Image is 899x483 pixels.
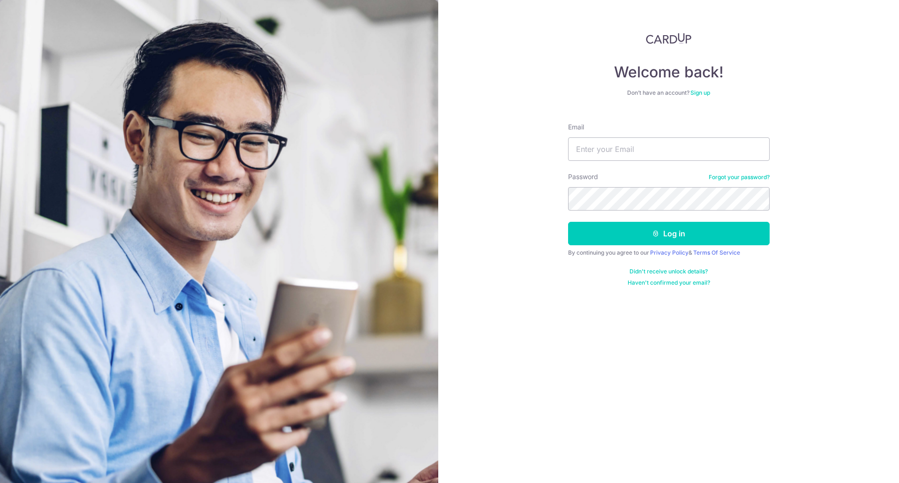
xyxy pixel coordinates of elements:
a: Forgot your password? [709,174,770,181]
div: By continuing you agree to our & [568,249,770,257]
h4: Welcome back! [568,63,770,82]
img: CardUp Logo [646,33,692,44]
input: Enter your Email [568,137,770,161]
label: Email [568,122,584,132]
div: Don’t have an account? [568,89,770,97]
a: Terms Of Service [693,249,740,256]
button: Log in [568,222,770,245]
label: Password [568,172,598,181]
a: Haven't confirmed your email? [628,279,710,287]
a: Sign up [690,89,710,96]
a: Didn't receive unlock details? [629,268,708,275]
a: Privacy Policy [650,249,689,256]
